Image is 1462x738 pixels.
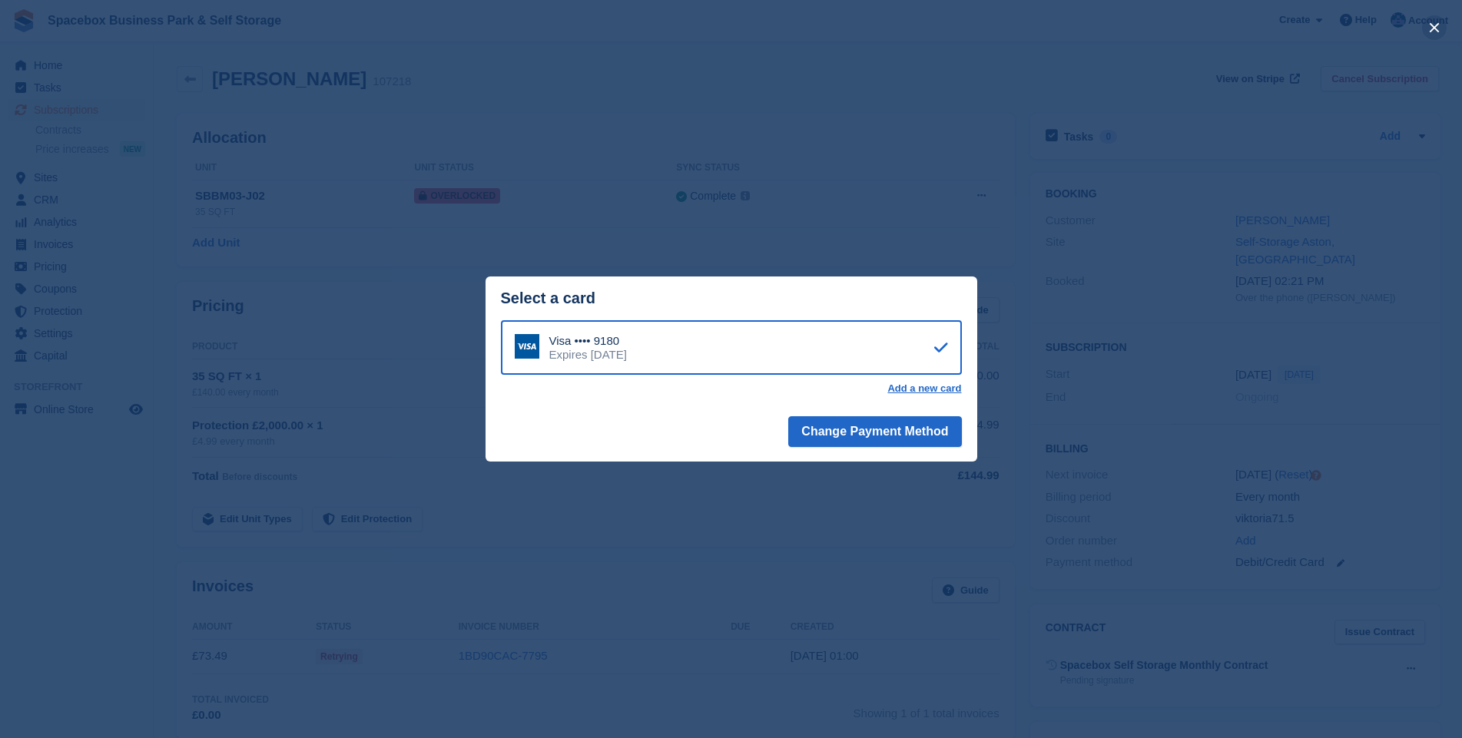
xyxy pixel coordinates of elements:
button: close [1422,15,1447,40]
div: Visa •••• 9180 [549,334,627,348]
div: Expires [DATE] [549,348,627,362]
img: Visa Logo [515,334,539,359]
a: Add a new card [887,382,961,395]
button: Change Payment Method [788,416,961,447]
div: Select a card [501,290,962,307]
